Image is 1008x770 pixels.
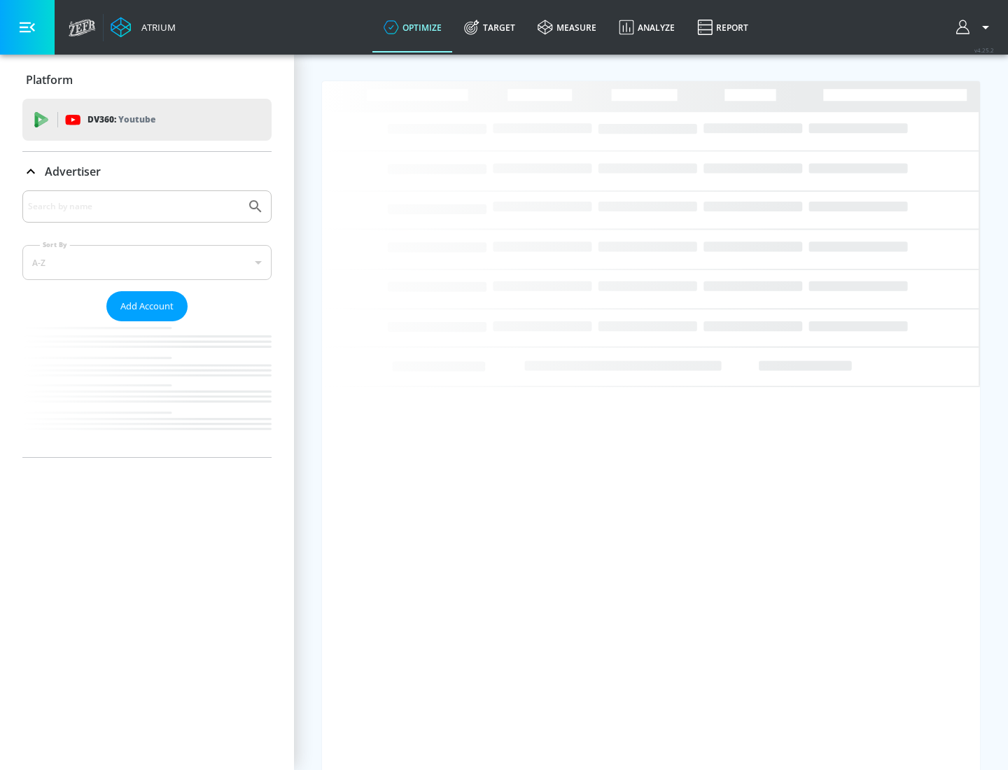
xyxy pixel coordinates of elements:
[22,321,272,457] nav: list of Advertiser
[526,2,608,52] a: measure
[22,60,272,99] div: Platform
[118,112,155,127] p: Youtube
[22,190,272,457] div: Advertiser
[87,112,155,127] p: DV360:
[136,21,176,34] div: Atrium
[28,197,240,216] input: Search by name
[111,17,176,38] a: Atrium
[974,46,994,54] span: v 4.25.2
[120,298,174,314] span: Add Account
[106,291,188,321] button: Add Account
[372,2,453,52] a: optimize
[22,99,272,141] div: DV360: Youtube
[686,2,759,52] a: Report
[22,152,272,191] div: Advertiser
[608,2,686,52] a: Analyze
[22,245,272,280] div: A-Z
[453,2,526,52] a: Target
[26,72,73,87] p: Platform
[45,164,101,179] p: Advertiser
[40,240,70,249] label: Sort By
